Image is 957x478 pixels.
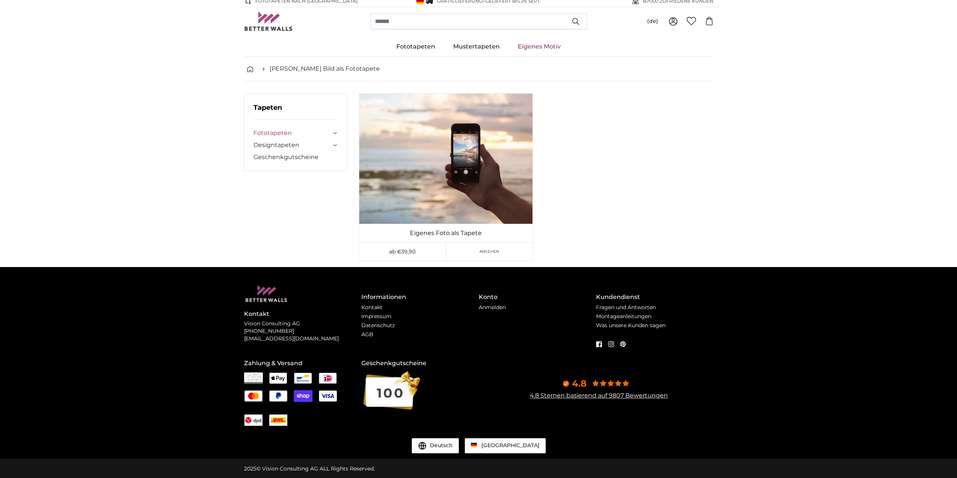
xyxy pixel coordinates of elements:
a: Ansehen [446,243,533,261]
img: DPD [244,417,262,423]
a: Fototapeten [253,129,332,138]
a: Eigenes Motiv [509,37,570,56]
nav: breadcrumbs [244,57,713,81]
summary: Fototapeten [253,129,338,138]
a: Geschenkgutscheine [253,153,338,162]
div: © Vision Consulting AG ALL Rights Reserved. [244,465,375,473]
a: Eigenes Foto als Tapete [361,229,531,238]
span: Deutsch [430,442,453,449]
img: DHL [269,417,287,423]
h4: Zahlung & Versand [244,359,361,368]
a: Was unsere Kunden sagen [596,322,666,329]
a: Fototapeten [387,37,444,56]
h4: Informationen [361,293,479,302]
a: Mustertapeten [444,37,509,56]
p: Vision Consulting AG [PHONE_NUMBER] [EMAIL_ADDRESS][DOMAIN_NAME] [244,320,361,343]
a: Designtapeten [253,141,332,150]
span: ab €39,90 [389,248,416,255]
span: [GEOGRAPHIC_DATA] [481,442,540,449]
a: Montageanleitungen [596,313,651,320]
h4: Kontakt [244,310,361,319]
span: 2025 [244,465,256,472]
span: Ansehen [479,249,499,254]
h4: Kundendienst [596,293,713,302]
a: Anmelden [479,304,506,311]
h4: Geschenkgutscheine [361,359,479,368]
img: Rechnung [244,372,263,384]
a: Deutschland [GEOGRAPHIC_DATA] [465,438,546,453]
a: AGB [361,331,373,338]
a: 4.8 Sternen basierend auf 9807 Bewertungen [530,392,668,399]
button: Deutsch [412,438,459,453]
a: Impressum [361,313,391,320]
img: Betterwalls [244,12,293,31]
summary: Designtapeten [253,141,338,150]
a: [PERSON_NAME] Bild als Fototapete [270,64,380,73]
h3: Tapeten [253,103,338,120]
a: Fragen und Antworten [596,304,656,311]
button: (de) [641,15,664,28]
img: Deutschland [471,443,477,447]
a: Datenschutz [361,322,395,329]
a: Kontakt [361,304,382,311]
h4: Konto [479,293,596,302]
